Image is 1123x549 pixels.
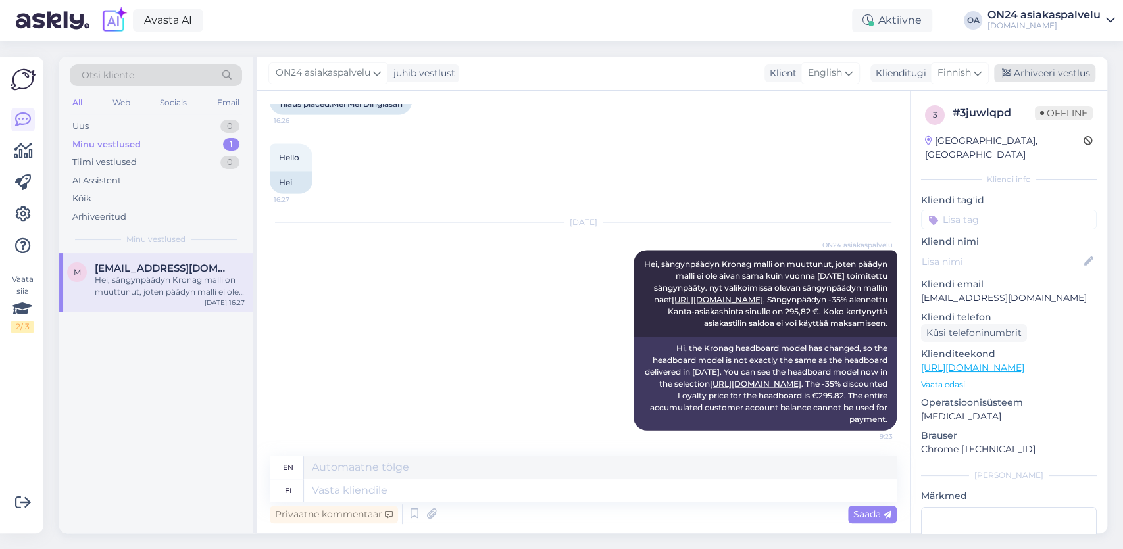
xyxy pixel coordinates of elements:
[82,68,134,82] span: Otsi kliente
[11,67,36,92] img: Askly Logo
[223,138,239,151] div: 1
[852,9,932,32] div: Aktiivne
[72,192,91,205] div: Kõik
[921,174,1097,185] div: Kliendi info
[274,194,323,204] span: 16:27
[987,20,1101,31] div: [DOMAIN_NAME]
[921,291,1097,305] p: [EMAIL_ADDRESS][DOMAIN_NAME]
[72,156,137,169] div: Tiimi vestlused
[853,508,891,520] span: Saada
[100,7,128,34] img: explore-ai
[11,321,34,333] div: 2 / 3
[220,120,239,133] div: 0
[72,138,141,151] div: Minu vestlused
[214,94,242,111] div: Email
[72,210,126,224] div: Arhiveeritud
[634,337,897,430] div: Hi, the Kronag headboard model has changed, so the headboard model is not exactly the same as the...
[921,469,1097,481] div: [PERSON_NAME]
[921,210,1097,229] input: Lisa tag
[710,378,801,388] a: [URL][DOMAIN_NAME]
[279,152,299,162] span: Hello
[808,66,842,80] span: English
[922,254,1082,269] input: Lisa nimi
[276,66,370,80] span: ON24 asiakaspalvelu
[157,94,189,111] div: Socials
[994,64,1095,82] div: Arhiveeri vestlus
[110,94,133,111] div: Web
[964,11,982,30] div: OA
[921,362,1024,373] a: [URL][DOMAIN_NAME]
[11,274,34,333] div: Vaata siia
[921,277,1097,291] p: Kliendi email
[270,216,897,227] div: [DATE]
[921,193,1097,207] p: Kliendi tag'id
[921,379,1097,391] p: Vaata edasi ...
[987,10,1101,20] div: ON24 asiakaspalvelu
[921,396,1097,410] p: Operatsioonisüsteem
[843,431,893,441] span: 9:23
[270,506,398,523] div: Privaatne kommentaar
[388,66,455,80] div: juhib vestlust
[95,274,245,298] div: Hei, sängynpäädyn Kronag malli on muuttunut, joten päädyn malli ei ole aivan sama kuin vuonna [DA...
[285,479,291,502] div: fi
[74,267,81,277] span: m
[72,120,89,133] div: Uus
[921,324,1027,342] div: Küsi telefoninumbrit
[870,66,926,80] div: Klienditugi
[822,239,893,249] span: ON24 asiakaspalvelu
[921,310,1097,324] p: Kliendi telefon
[1035,106,1093,120] span: Offline
[921,442,1097,456] p: Chrome [TECHNICAL_ID]
[921,429,1097,442] p: Brauser
[921,235,1097,249] p: Kliendi nimi
[95,262,232,274] span: may.dinglasan31@gmail.com
[133,9,203,32] a: Avasta AI
[274,115,323,125] span: 16:26
[126,233,186,245] span: Minu vestlused
[764,66,797,80] div: Klient
[937,66,971,80] span: Finnish
[672,294,763,304] a: [URL][DOMAIN_NAME]
[921,489,1097,503] p: Märkmed
[205,298,245,308] div: [DATE] 16:27
[220,156,239,169] div: 0
[283,456,293,479] div: en
[644,258,889,327] span: Hei, sängynpäädyn Kronag malli on muuttunut, joten päädyn malli ei ole aivan sama kuin vuonna [DA...
[921,347,1097,361] p: Klienditeekond
[987,10,1115,31] a: ON24 asiakaspalvelu[DOMAIN_NAME]
[72,174,121,187] div: AI Assistent
[921,410,1097,423] p: [MEDICAL_DATA]
[933,110,937,120] span: 3
[70,94,85,111] div: All
[953,105,1035,121] div: # 3juwlqpd
[270,171,312,193] div: Hei
[925,134,1084,162] div: [GEOGRAPHIC_DATA], [GEOGRAPHIC_DATA]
